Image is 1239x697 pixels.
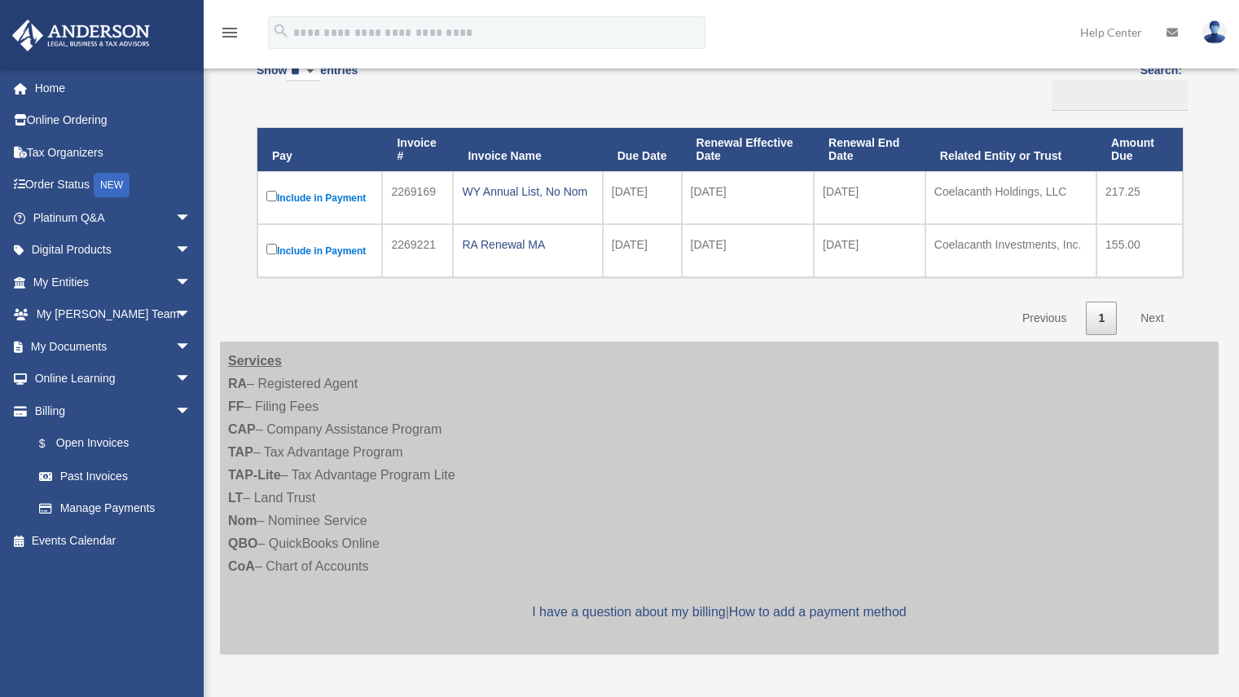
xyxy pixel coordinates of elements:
td: 2269169 [382,171,453,224]
a: I have a question about my billing [532,605,725,619]
a: Home [11,72,216,104]
th: Related Entity or Trust: activate to sort column ascending [925,128,1096,172]
a: How to add a payment method [729,605,907,619]
td: Coelacanth Investments, Inc. [925,224,1096,277]
th: Invoice Name: activate to sort column ascending [453,128,602,172]
strong: TAP-Lite [228,468,281,482]
td: Coelacanth Holdings, LLC [925,171,1096,224]
input: Include in Payment [266,191,277,201]
strong: QBO [228,536,257,550]
img: Anderson Advisors Platinum Portal [7,20,155,51]
a: Next [1128,302,1176,335]
th: Renewal Effective Date: activate to sort column ascending [682,128,815,172]
a: $Open Invoices [23,427,200,461]
strong: Nom [228,514,257,527]
td: 2269221 [382,224,453,277]
label: Show entries [257,60,358,98]
th: Invoice #: activate to sort column ascending [382,128,453,172]
a: Billingarrow_drop_down [11,395,208,427]
input: Search: [1052,80,1188,111]
a: My Entitiesarrow_drop_down [11,266,216,298]
span: arrow_drop_down [175,298,208,332]
span: arrow_drop_down [175,395,208,428]
strong: CoA [228,559,255,573]
td: [DATE] [682,224,815,277]
select: Showentries [287,63,320,82]
a: My Documentsarrow_drop_down [11,330,216,363]
a: Past Invoices [23,460,208,492]
td: [DATE] [603,171,682,224]
label: Include in Payment [266,187,373,208]
label: Search: [1046,60,1182,111]
td: [DATE] [814,224,925,277]
span: arrow_drop_down [175,266,208,299]
a: Tax Organizers [11,136,216,169]
p: | [228,601,1210,624]
strong: CAP [228,422,256,436]
a: Online Learningarrow_drop_down [11,363,216,395]
td: 155.00 [1096,224,1183,277]
th: Due Date: activate to sort column ascending [603,128,682,172]
span: arrow_drop_down [175,201,208,235]
th: Renewal End Date: activate to sort column ascending [814,128,925,172]
span: arrow_drop_down [175,330,208,364]
strong: TAP [228,445,253,459]
span: $ [48,434,56,454]
div: WY Annual List, No Nom [462,180,593,203]
strong: RA [228,377,247,390]
input: Include in Payment [266,244,277,254]
th: Pay: activate to sort column descending [257,128,382,172]
span: arrow_drop_down [175,234,208,267]
strong: FF [228,399,244,413]
a: My [PERSON_NAME] Teamarrow_drop_down [11,298,216,331]
strong: Services [228,354,282,368]
a: Order StatusNEW [11,169,216,202]
td: 217.25 [1096,171,1183,224]
label: Include in Payment [266,240,373,261]
a: Events Calendar [11,524,216,557]
span: arrow_drop_down [175,363,208,396]
a: Previous [1010,302,1079,335]
a: menu [220,29,239,42]
td: [DATE] [682,171,815,224]
td: [DATE] [603,224,682,277]
a: Online Ordering [11,104,216,137]
div: NEW [94,173,130,197]
div: RA Renewal MA [462,233,593,256]
div: – Registered Agent – Filing Fees – Company Assistance Program – Tax Advantage Program – Tax Advan... [220,342,1219,655]
th: Amount Due: activate to sort column ascending [1096,128,1183,172]
img: User Pic [1202,20,1227,44]
strong: LT [228,491,243,505]
a: 1 [1086,302,1117,335]
i: menu [220,23,239,42]
td: [DATE] [814,171,925,224]
a: Platinum Q&Aarrow_drop_down [11,201,216,234]
a: Digital Productsarrow_drop_down [11,234,216,267]
i: search [272,22,290,40]
a: Manage Payments [23,492,208,525]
